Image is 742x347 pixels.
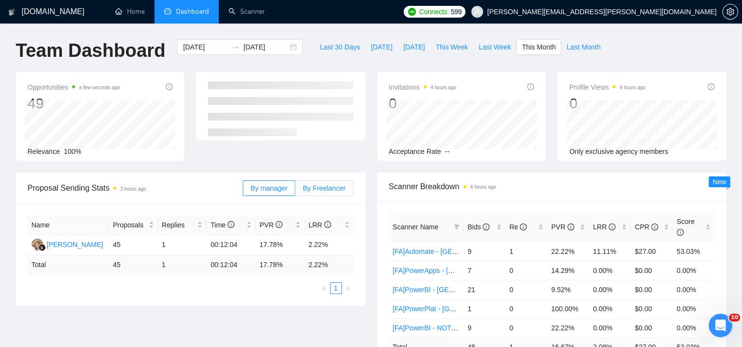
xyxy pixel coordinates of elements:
[166,83,173,90] span: info-circle
[256,235,305,255] td: 17.78%
[561,39,606,55] button: Last Month
[16,39,165,62] h1: Team Dashboard
[609,223,615,230] span: info-circle
[231,43,239,51] span: swap-right
[569,94,646,113] div: 0
[243,42,288,52] input: End date
[162,220,196,230] span: Replies
[474,8,481,15] span: user
[506,261,547,280] td: 0
[206,255,256,274] td: 00:12:04
[463,280,505,299] td: 21
[631,242,672,261] td: $27.00
[547,299,589,318] td: 100.00%
[419,6,449,17] span: Connects:
[506,280,547,299] td: 0
[673,299,715,318] td: 0.00%
[228,221,234,228] span: info-circle
[673,261,715,280] td: 0.00%
[229,7,265,16] a: searchScanner
[8,4,15,20] img: logo
[27,182,243,194] span: Proposal Sending Stats
[506,299,547,318] td: 0
[389,94,457,113] div: 0
[547,242,589,261] td: 22.22%
[547,261,589,280] td: 14.29%
[589,242,631,261] td: 11.11%
[567,223,574,230] span: info-circle
[27,81,120,93] span: Opportunities
[342,282,354,294] li: Next Page
[398,39,430,55] button: [DATE]
[673,242,715,261] td: 53.03%
[318,282,330,294] button: left
[389,148,441,155] span: Acceptance Rate
[158,235,207,255] td: 1
[522,42,556,52] span: This Month
[303,184,345,192] span: By Freelancer
[31,240,103,248] a: VZ[PERSON_NAME]
[393,267,668,274] a: [FA]PowerApps - [GEOGRAPHIC_DATA], [GEOGRAPHIC_DATA], [GEOGRAPHIC_DATA]
[79,85,120,90] time: a few seconds ago
[677,229,684,236] span: info-circle
[330,282,342,294] li: 1
[635,223,658,231] span: CPR
[473,39,516,55] button: Last Week
[393,324,622,332] a: [FA]PowerBI - NOT [[GEOGRAPHIC_DATA], CAN, [GEOGRAPHIC_DATA]]
[164,8,171,15] span: dashboard
[510,223,527,231] span: Re
[115,7,145,16] a: homeHome
[109,255,158,274] td: 45
[631,318,672,337] td: $0.00
[470,184,496,190] time: 4 hours ago
[593,223,615,231] span: LRR
[210,221,234,229] span: Time
[256,255,305,274] td: 17.78 %
[321,285,327,291] span: left
[393,305,665,313] a: [FA]PowerPlat - [GEOGRAPHIC_DATA], [GEOGRAPHIC_DATA], [GEOGRAPHIC_DATA]
[547,318,589,337] td: 22.22%
[673,280,715,299] td: 0.00%
[454,224,460,230] span: filter
[589,318,631,337] td: 0.00%
[723,8,738,16] span: setting
[520,223,527,230] span: info-circle
[713,178,726,186] span: New
[569,81,646,93] span: Profile Views
[345,285,351,291] span: right
[408,8,416,16] img: upwork-logo.png
[183,42,228,52] input: Start date
[479,42,511,52] span: Last Week
[231,43,239,51] span: to
[393,248,663,255] a: [FA]Automate - [GEOGRAPHIC_DATA], [GEOGRAPHIC_DATA], [GEOGRAPHIC_DATA]
[589,261,631,280] td: 0.00%
[120,186,146,192] time: 3 hours ago
[631,261,672,280] td: $0.00
[709,314,732,337] iframe: Intercom live chat
[619,85,645,90] time: 4 hours ago
[431,85,457,90] time: 4 hours ago
[673,318,715,337] td: 0.00%
[31,239,44,251] img: VZ
[27,216,109,235] th: Name
[389,81,457,93] span: Invitations
[176,7,209,16] span: Dashboard
[206,235,256,255] td: 00:12:04
[318,282,330,294] li: Previous Page
[451,6,461,17] span: 599
[463,242,505,261] td: 9
[113,220,147,230] span: Proposals
[569,148,668,155] span: Only exclusive agency members
[463,299,505,318] td: 1
[631,299,672,318] td: $0.00
[516,39,561,55] button: This Month
[324,221,331,228] span: info-circle
[305,235,354,255] td: 2.22%
[708,83,715,90] span: info-circle
[729,314,740,322] span: 10
[506,242,547,261] td: 1
[430,39,473,55] button: This Week
[651,223,658,230] span: info-circle
[314,39,365,55] button: Last 30 Days
[342,282,354,294] button: right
